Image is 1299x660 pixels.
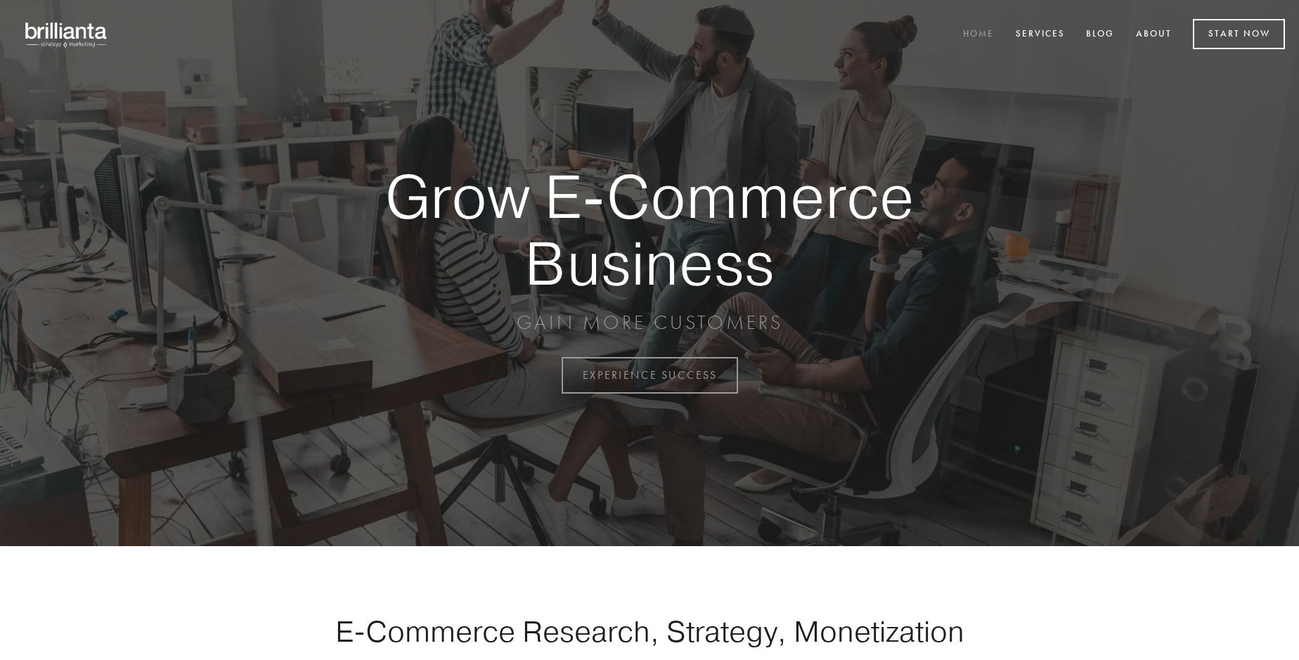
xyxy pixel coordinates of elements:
h1: E-Commerce Research, Strategy, Monetization [291,614,1008,649]
strong: Grow E-Commerce Business [336,163,963,296]
a: EXPERIENCE SUCCESS [562,357,738,394]
a: Services [1007,23,1074,46]
a: Blog [1077,23,1123,46]
p: GAIN MORE CUSTOMERS [336,310,963,335]
a: Home [954,23,1003,46]
a: Start Now [1193,19,1285,49]
a: About [1127,23,1181,46]
img: brillianta - research, strategy, marketing [14,14,119,55]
